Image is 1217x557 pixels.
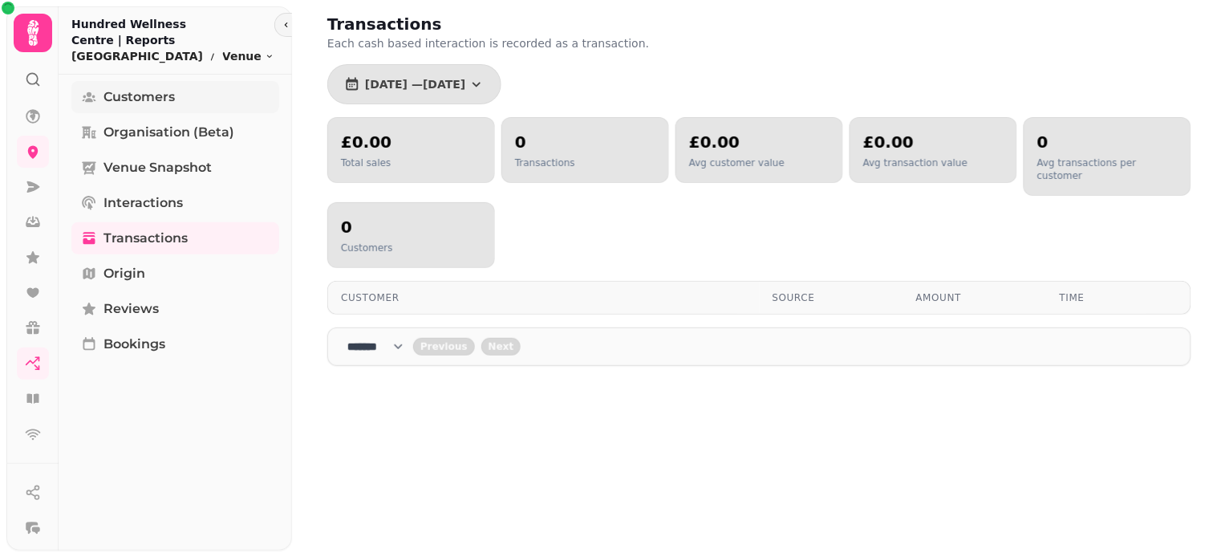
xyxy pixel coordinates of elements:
span: Venue Snapshot [103,158,212,177]
button: next [481,338,521,356]
nav: breadcrumb [71,48,274,64]
a: Reviews [71,293,279,325]
a: Origin [71,258,279,290]
div: Customer [341,291,747,304]
p: Avg transactions per customer [1037,157,1178,182]
span: Interactions [103,193,183,213]
a: Organisation (beta) [71,116,279,148]
span: Transactions [103,229,188,248]
span: Organisation (beta) [103,123,234,142]
h2: £0.00 [341,131,391,153]
span: Bookings [103,335,165,354]
h2: 0 [515,131,575,153]
a: Transactions [71,222,279,254]
h2: Hundred Wellness Centre | Reports [71,16,274,48]
span: [DATE] — [DATE] [365,79,465,90]
h2: £0.00 [863,131,968,153]
a: Bookings [71,328,279,360]
p: Each cash based interaction is recorded as a transaction. [327,35,738,51]
div: Source [773,291,890,304]
button: [DATE] —[DATE] [331,68,497,100]
div: Time [1060,291,1178,304]
h2: 0 [341,216,393,238]
p: Transactions [515,157,575,169]
button: back [413,338,475,356]
button: Venue [222,48,274,64]
p: Customers [341,242,393,254]
p: [GEOGRAPHIC_DATA] [71,48,203,64]
span: Previous [420,342,468,352]
h2: Transactions [327,13,635,35]
a: Customers [71,81,279,113]
span: Origin [103,264,145,283]
p: Total sales [341,157,391,169]
span: Next [489,342,514,352]
span: Customers [103,87,175,107]
p: Avg transaction value [863,157,968,169]
a: Interactions [71,187,279,219]
nav: Pagination [327,327,1191,366]
span: Reviews [103,299,159,319]
nav: Tabs [59,75,292,551]
h2: £0.00 [689,131,785,153]
p: Avg customer value [689,157,785,169]
h2: 0 [1037,131,1178,153]
div: Amount [916,291,1034,304]
a: Venue Snapshot [71,152,279,184]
